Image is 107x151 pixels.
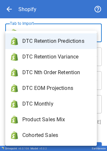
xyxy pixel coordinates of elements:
span: DTC Retention Predictions [22,37,92,45]
span: Cohorted Sales [22,131,92,139]
img: brand icon not found [11,69,18,76]
span: DTC Nth Order Retention [22,69,92,76]
span: DTC EOM Projections [22,84,92,92]
img: brand icon not found [11,37,18,45]
img: brand icon not found [11,53,18,61]
span: Product Sales Mix [22,116,92,124]
img: brand icon not found [11,100,18,108]
img: brand icon not found [11,84,18,92]
img: brand icon not found [11,116,18,124]
span: DTC Retention Variance [22,53,92,61]
span: DTC Monthly [22,100,92,108]
img: brand icon not found [11,131,18,139]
